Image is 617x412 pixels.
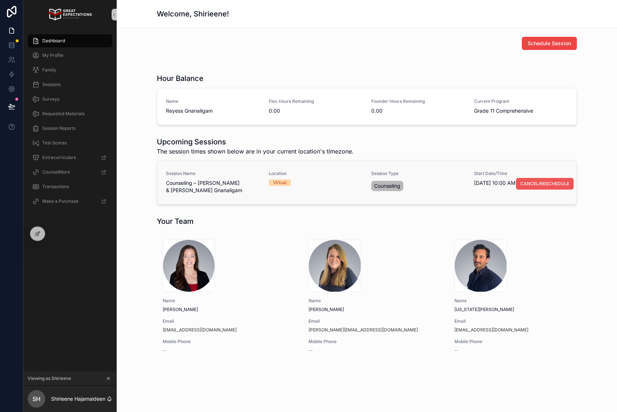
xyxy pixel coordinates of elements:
a: Session Reports [28,122,112,135]
a: Transactions [28,180,112,193]
span: The session times shown below are in your current location's timezone. [157,147,354,156]
span: Viewing as Shirieene [28,376,71,381]
button: CANCEL/RESCHEDULE [516,178,574,190]
span: Test Scores [42,140,67,146]
span: CounselMore [42,169,70,175]
a: Extracurriculars [28,151,112,164]
span: CANCEL/RESCHEDULE [520,181,569,187]
img: App logo [48,9,92,20]
span: Mobile Phone [308,339,437,345]
span: Email [454,318,583,324]
span: Location [269,171,363,176]
span: Session Type [371,171,465,176]
span: Session Name [166,171,260,176]
span: SH [32,394,40,403]
span: Transactions [42,184,69,190]
a: My Profile [28,49,112,62]
span: Dashboard [42,38,65,44]
span: Session Reports [42,125,75,131]
a: Requested Materials [28,107,112,120]
h1: Hour Balance [157,73,203,83]
span: Family [42,67,56,73]
a: CounselMore [28,166,112,179]
span: [PERSON_NAME] [308,307,437,312]
a: Surveys [28,93,112,106]
span: Mobile Phone [454,339,583,345]
span: [DATE] 10:00 AM [474,179,568,187]
span: -- [454,347,459,353]
span: 0.00 [371,107,465,114]
a: [EMAIL_ADDRESS][DOMAIN_NAME] [163,327,237,333]
span: -- [308,347,313,353]
a: [EMAIL_ADDRESS][DOMAIN_NAME] [454,327,528,333]
span: Schedule Session [528,40,571,47]
a: Test Scores [28,136,112,149]
h1: Your Team [157,216,194,226]
span: Founder Hours Remaining [371,98,465,104]
a: Make a Purchase [28,195,112,208]
span: Email [163,318,291,324]
span: Email [308,318,437,324]
div: scrollable content [23,29,117,217]
a: Family [28,63,112,77]
span: Extracurriculars [42,155,76,160]
a: Dashboard [28,34,112,47]
span: [PERSON_NAME] [163,307,291,312]
span: Reyess Gnanaligam [166,107,260,114]
span: Start Date/Time [474,171,568,176]
p: Shirieene Hajamaideen [51,395,105,403]
span: Requested Materials [42,111,85,117]
span: Counseling [374,182,400,190]
span: Counseling – [PERSON_NAME] & [PERSON_NAME] Gnanaligam [166,179,260,194]
span: [US_STATE][PERSON_NAME] [454,307,583,312]
span: My Profile [42,53,63,58]
span: Name [163,298,291,304]
span: Name [308,298,437,304]
span: -- [163,347,167,353]
span: Sessions [42,82,61,88]
span: Mobile Phone [163,339,291,345]
div: Virtual [273,179,287,186]
h1: Upcoming Sessions [157,137,354,147]
span: Flex Hours Remaining [269,98,363,104]
span: Make a Purchase [42,198,78,204]
button: Schedule Session [522,37,577,50]
a: [PERSON_NAME][EMAIL_ADDRESS][DOMAIN_NAME] [308,327,418,333]
span: 0.00 [269,107,363,114]
span: Surveys [42,96,59,102]
a: Sessions [28,78,112,91]
span: Name [454,298,583,304]
span: Current Program [474,98,568,104]
span: Name [166,98,260,104]
h1: Welcome, Shirieene! [157,9,229,19]
span: Grade 11 Comprehensive [474,107,568,114]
